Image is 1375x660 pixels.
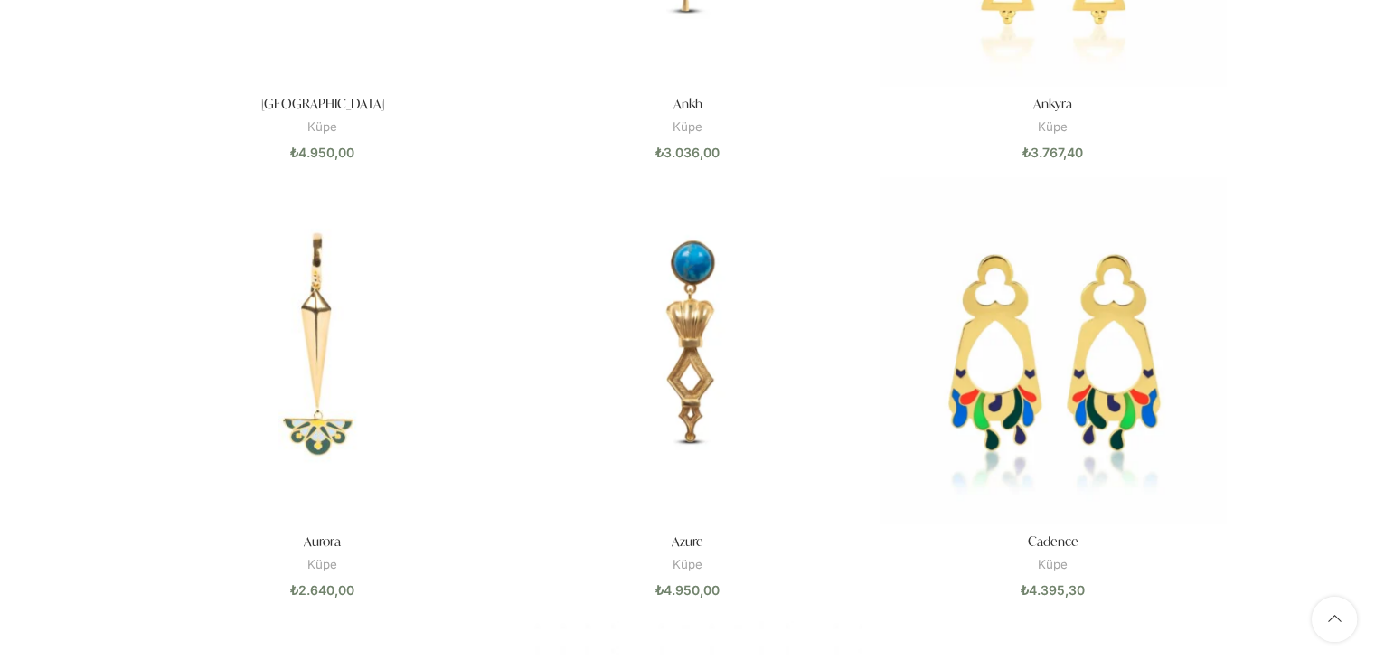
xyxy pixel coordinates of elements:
bdi: 4.950,00 [290,145,354,160]
bdi: 3.036,00 [655,145,720,160]
a: Küpe [1038,118,1068,136]
bdi: 2.640,00 [290,582,354,598]
a: Küpe [307,556,337,573]
a: Ankyra [1033,95,1072,112]
a: Küpe [673,118,702,136]
span: ₺ [655,582,664,598]
a: Küpe [307,118,337,136]
a: Başa kaydır düğmesi [1312,597,1357,642]
a: Küpe [673,556,702,573]
a: Cadence [1028,533,1078,550]
a: Ankh [673,95,702,112]
span: ₺ [290,582,298,598]
bdi: 4.395,30 [1021,582,1085,598]
a: Aurora [149,177,496,524]
a: [GEOGRAPHIC_DATA] [261,95,384,112]
span: ₺ [1021,582,1029,598]
a: Küpe [1038,556,1068,573]
bdi: 4.950,00 [655,582,720,598]
a: Cadence [880,177,1227,524]
a: Aurora [304,533,341,550]
span: ₺ [655,145,664,160]
span: ₺ [290,145,298,160]
span: ₺ [1022,145,1031,160]
a: Azure [672,533,703,550]
a: Azure [514,177,862,524]
bdi: 3.767,40 [1022,145,1083,160]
